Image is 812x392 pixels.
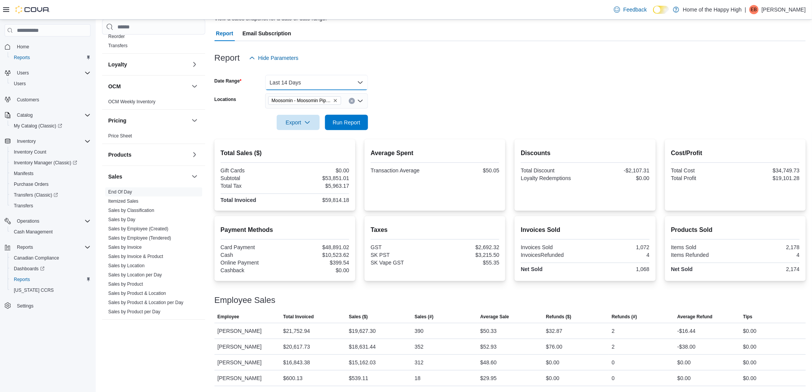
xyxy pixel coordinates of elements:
span: Reports [11,53,91,62]
div: $16,843.38 [283,358,310,367]
span: Employee [218,314,239,320]
span: Reports [14,55,30,61]
div: Subtotal [221,175,284,181]
button: Purchase Orders [8,179,94,190]
span: Price Sheet [108,133,132,139]
span: Canadian Compliance [14,255,59,261]
span: EB [751,5,757,14]
p: [PERSON_NAME] [762,5,806,14]
button: Run Report [325,115,368,130]
div: $21,752.94 [283,326,310,336]
div: $18,631.44 [349,342,376,351]
span: Settings [14,301,91,311]
span: Total Invoiced [283,314,314,320]
h2: Taxes [371,225,499,235]
a: Home [14,42,32,51]
div: 2 [612,326,615,336]
strong: Total Invoiced [221,197,256,203]
span: Sales ($) [349,314,368,320]
button: Catalog [14,111,36,120]
button: Canadian Compliance [8,253,94,263]
a: Inventory Manager (Classic) [8,157,94,168]
a: Sales by Product & Location per Day [108,300,183,305]
button: Sales [190,172,199,181]
span: Cash Management [14,229,53,235]
div: Online Payment [221,260,284,266]
a: Customers [14,95,42,104]
div: $5,963.17 [286,183,349,189]
div: 2,174 [737,266,800,272]
span: Washington CCRS [11,286,91,295]
div: $76.00 [546,342,563,351]
div: 312 [414,358,423,367]
button: Remove Moosomin - Moosomin Pipestone - Fire & Flower from selection in this group [333,98,338,103]
span: Catalog [17,112,33,118]
div: 4 [737,252,800,258]
button: Transfers [8,200,94,211]
a: My Catalog (Classic) [11,121,65,131]
a: OCM Weekly Inventory [108,99,155,104]
div: $3,215.50 [437,252,500,258]
span: Transfers (Classic) [11,190,91,200]
h3: Taxes [108,327,123,334]
div: [PERSON_NAME] [215,355,280,370]
button: Manifests [8,168,94,179]
span: Reorder [108,33,125,40]
div: 4 [587,252,650,258]
button: Inventory Count [8,147,94,157]
a: Itemized Sales [108,198,139,204]
h2: Total Sales ($) [221,149,349,158]
div: $0.00 [743,374,757,383]
div: Sales [102,187,205,319]
span: Sales by Product [108,281,143,287]
div: 1,068 [587,266,650,272]
a: Transfers [11,201,36,210]
button: Products [190,150,199,159]
button: Export [277,115,320,130]
button: Reports [2,242,94,253]
button: Reports [8,274,94,285]
button: Products [108,151,188,159]
strong: Net Sold [521,266,543,272]
div: 2,178 [737,244,800,250]
a: Transfers [108,43,127,48]
a: End Of Day [108,189,132,195]
span: Inventory [14,137,91,146]
div: $50.05 [437,167,500,174]
div: $539.11 [349,374,368,383]
span: Canadian Compliance [11,253,91,263]
div: 1,072 [587,244,650,250]
span: Settings [17,303,33,309]
a: Inventory Count [11,147,50,157]
button: Taxes [190,326,199,335]
span: Purchase Orders [11,180,91,189]
span: Inventory Count [14,149,46,155]
div: Gift Cards [221,167,284,174]
button: Users [14,68,32,78]
span: Manifests [14,170,33,177]
div: $0.00 [286,167,349,174]
span: My Catalog (Classic) [11,121,91,131]
a: Transfers (Classic) [11,190,61,200]
div: $2,692.32 [437,244,500,250]
div: $0.00 [546,374,559,383]
a: Reports [11,53,33,62]
div: GST [371,244,434,250]
div: Loyalty Redemptions [521,175,584,181]
h2: Products Sold [671,225,800,235]
div: $399.54 [286,260,349,266]
div: -$38.00 [677,342,695,351]
div: 352 [414,342,423,351]
div: 0 [612,374,615,383]
p: Home of the Happy High [683,5,742,14]
div: Total Discount [521,167,584,174]
a: Users [11,79,29,88]
div: OCM [102,97,205,109]
button: Loyalty [190,60,199,69]
a: Settings [14,301,36,311]
div: Pricing [102,131,205,144]
span: Inventory Manager (Classic) [14,160,77,166]
span: Hide Parameters [258,54,299,62]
